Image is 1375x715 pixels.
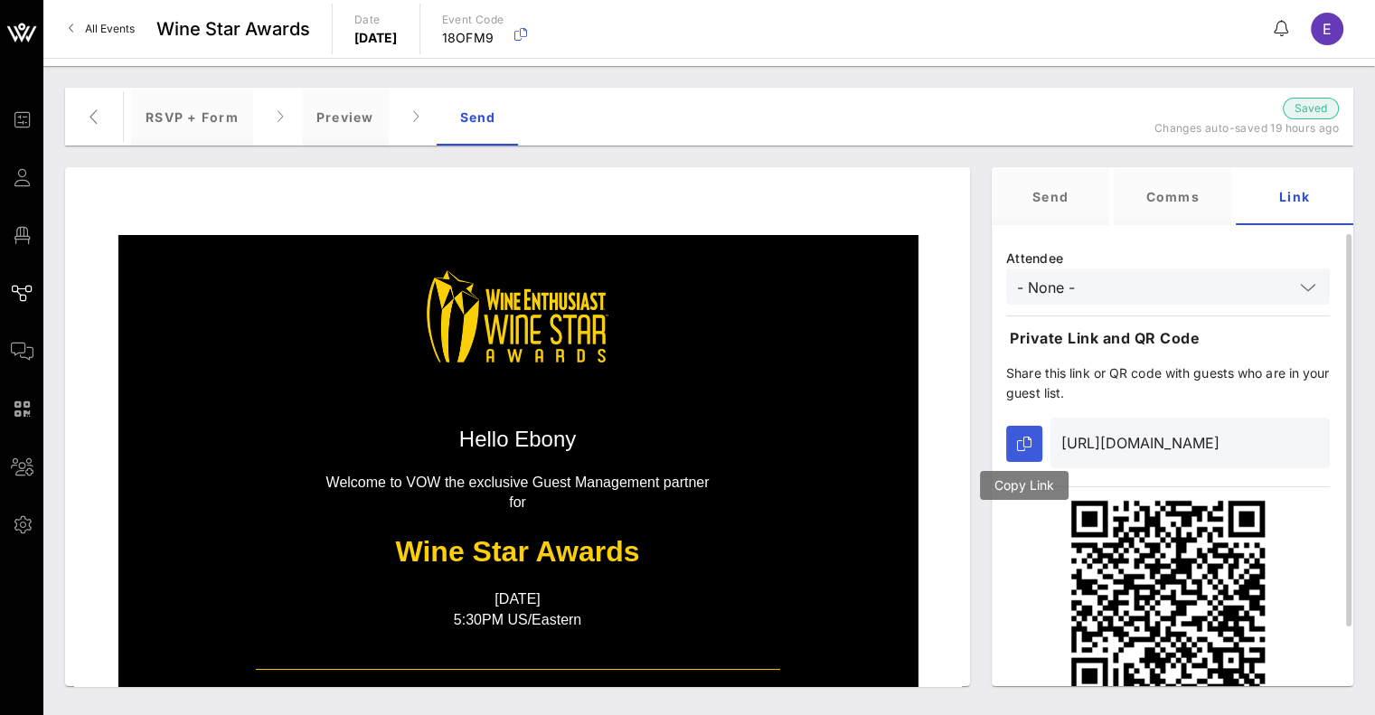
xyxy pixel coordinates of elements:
[442,11,504,29] p: Event Code
[256,669,780,670] table: divider
[85,22,135,35] span: All Events
[354,11,398,29] p: Date
[58,14,146,43] a: All Events
[156,15,310,42] span: Wine Star Awards
[1311,13,1343,45] div: E
[442,29,504,47] p: 18OFM9
[1323,20,1332,38] span: E
[131,88,253,146] div: RSVP + Form
[354,29,398,47] p: [DATE]
[256,473,780,513] p: Welcome to VOW the exclusive Guest Management partner for
[1113,119,1339,137] p: Changes auto-saved 19 hours ago
[1295,99,1327,118] span: Saved
[1006,363,1330,403] p: Share this link or QR code with guests who are in your guest list.
[1069,498,1267,697] img: qr
[1236,167,1353,225] div: Link
[1114,167,1231,225] div: Comms
[459,427,576,451] span: Hello Ebony
[992,167,1109,225] div: Send
[395,535,639,568] strong: Wine Star Awards
[1010,327,1330,349] p: Private Link and QR Code
[302,88,389,146] div: Preview
[1006,250,1063,266] span: Attendee
[438,88,519,146] div: Send
[256,610,780,630] p: 5:30PM US/Eastern
[256,589,780,609] p: [DATE]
